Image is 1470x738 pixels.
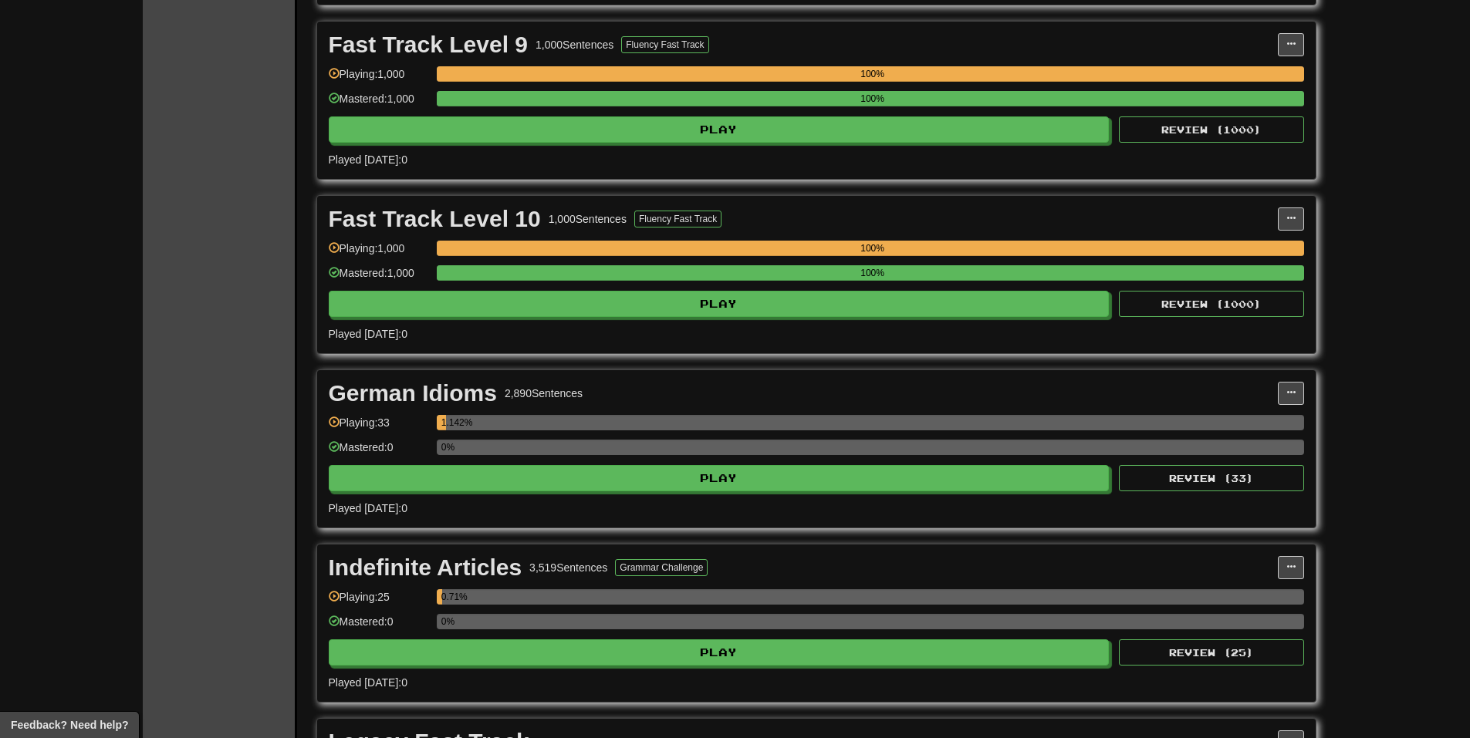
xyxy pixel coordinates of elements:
button: Review (1000) [1119,291,1304,317]
div: 2,890 Sentences [505,386,583,401]
div: 1,000 Sentences [549,211,627,227]
div: Playing: 1,000 [329,66,429,92]
div: 1,000 Sentences [536,37,613,52]
span: Played [DATE]: 0 [329,328,407,340]
div: 0.71% [441,589,443,605]
button: Play [329,116,1110,143]
div: Mastered: 0 [329,614,429,639]
div: Mastered: 1,000 [329,265,429,291]
button: Play [329,291,1110,317]
button: Review (25) [1119,639,1304,666]
div: Mastered: 1,000 [329,91,429,116]
button: Play [329,639,1110,666]
div: 1.142% [441,415,447,430]
span: Played [DATE]: 0 [329,502,407,514]
div: German Idioms [329,382,497,405]
span: Open feedback widget [11,717,128,733]
button: Fluency Fast Track [621,36,708,53]
div: Fast Track Level 9 [329,33,529,56]
div: Playing: 25 [329,589,429,615]
button: Fluency Fast Track [634,211,721,227]
div: Indefinite Articles [329,556,522,579]
div: 100% [441,241,1304,256]
div: 3,519 Sentences [529,560,607,575]
div: 100% [441,66,1304,82]
span: Played [DATE]: 0 [329,676,407,689]
div: Playing: 1,000 [329,241,429,266]
button: Grammar Challenge [615,559,708,576]
button: Review (1000) [1119,116,1304,143]
button: Play [329,465,1110,491]
div: Fast Track Level 10 [329,207,541,231]
div: Mastered: 0 [329,440,429,465]
span: Played [DATE]: 0 [329,153,407,166]
button: Review (33) [1119,465,1304,491]
div: Playing: 33 [329,415,429,440]
div: 100% [441,91,1304,106]
div: 100% [441,265,1304,281]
